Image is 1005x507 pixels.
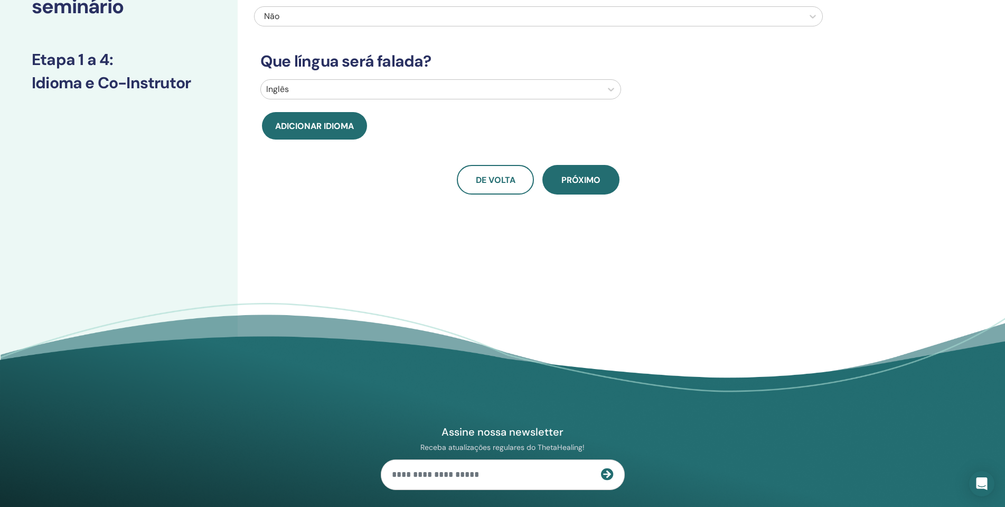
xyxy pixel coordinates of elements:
font: Assine nossa newsletter [442,425,563,439]
font: De volta [476,174,515,186]
font: Etapa 1 a 4 [32,49,109,70]
button: Adicionar idioma [262,112,367,140]
div: Abra o Intercom Messenger [969,471,994,496]
font: Receba atualizações regulares do ThetaHealing! [420,443,585,452]
font: : [109,49,113,70]
button: De volta [457,165,534,195]
font: Não [264,11,279,22]
font: Próximo [561,174,600,186]
button: Próximo [542,165,619,195]
font: Idioma e Co-Instrutor [32,72,191,93]
font: Adicionar idioma [275,121,354,132]
font: Que língua será falada? [260,51,431,71]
